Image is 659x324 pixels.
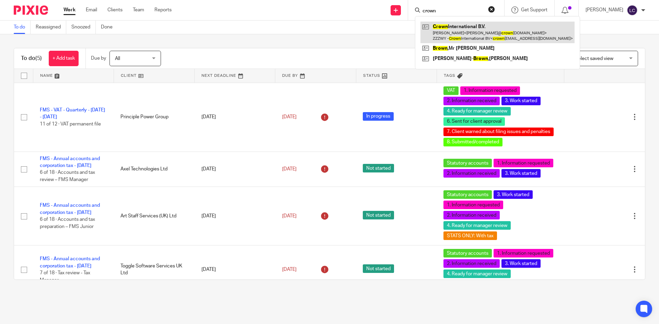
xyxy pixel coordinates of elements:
td: [DATE] [195,245,275,294]
span: 4. Ready for manager review [443,221,511,230]
a: To do [14,21,31,34]
span: STATS ONLY: With tax [443,231,497,240]
span: Not started [363,211,394,219]
span: VAT [443,86,459,95]
td: Toggle Software Services UK Ltd [114,245,194,294]
a: Email [86,7,97,13]
p: Due by [91,55,106,62]
span: Statutory accounts [443,159,492,167]
a: Team [133,7,144,13]
td: Principle Power Group [114,83,194,152]
span: Get Support [521,8,547,12]
h1: To do [21,55,42,62]
a: Reports [154,7,172,13]
span: In progress [363,112,394,121]
span: 2. Information received [443,259,500,268]
span: Select saved view [575,56,613,61]
span: 3. Work started [501,169,541,178]
span: 4. Ready for manager review [443,269,511,278]
span: 2. Information received [443,169,500,178]
a: FMS - VAT - Quarterly - [DATE] - [DATE] [40,108,105,119]
span: 1. Information requested [494,159,553,167]
a: FMS - Annual accounts and corporation tax - [DATE] [40,256,100,268]
td: [DATE] [195,83,275,152]
span: [DATE] [282,214,297,218]
td: Axel Technologies Ltd [114,152,194,187]
span: Tags [444,74,455,77]
a: FMS - Annual accounts and corporation tax - [DATE] [40,156,100,168]
span: (5) [35,56,42,61]
span: [DATE] [282,115,297,119]
span: 3. Work started [501,259,541,268]
span: 3. Work started [501,97,541,105]
a: Clients [107,7,123,13]
span: Statutory accounts [443,249,492,257]
span: 2. Information received [443,97,500,105]
span: [DATE] [282,167,297,171]
span: 7 of 18 · Tax review - Tax Manager [40,271,90,283]
a: + Add task [49,51,79,66]
span: All [115,56,120,61]
a: Work [63,7,76,13]
span: 1. Information requested [494,249,553,257]
a: Snoozed [71,21,96,34]
span: 4. Ready for manager review [443,107,511,116]
button: Clear [488,6,495,13]
span: 7. Client warned about filing issues and penalties [443,128,554,136]
td: [DATE] [195,187,275,245]
img: svg%3E [627,5,638,16]
span: [DATE] [282,267,297,272]
span: 6 of 18 · Accounts and tax preparation – FMS Junior [40,217,95,229]
span: 6. Sent for client approval [443,117,505,126]
input: Search [422,8,484,14]
span: Not started [363,164,394,172]
td: Art Staff Services (UK) Ltd [114,187,194,245]
span: Not started [363,264,394,273]
img: Pixie [14,5,48,15]
a: Reassigned [36,21,66,34]
span: 1. Information requested [460,86,520,95]
span: 1. Information requested [443,201,503,209]
span: 3. Work started [494,190,533,199]
span: 11 of 12 · VAT permanent file [40,122,101,127]
a: Done [101,21,118,34]
p: [PERSON_NAME] [586,7,623,13]
span: 6 of 18 · Accounts and tax review – FMS Manager [40,170,95,182]
a: FMS - Annual accounts and corporation tax - [DATE] [40,203,100,215]
span: 8. Submitted/completed [443,138,502,146]
td: [DATE] [195,152,275,187]
span: Statutory accounts [443,190,492,199]
span: 2. Information received [443,211,500,219]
